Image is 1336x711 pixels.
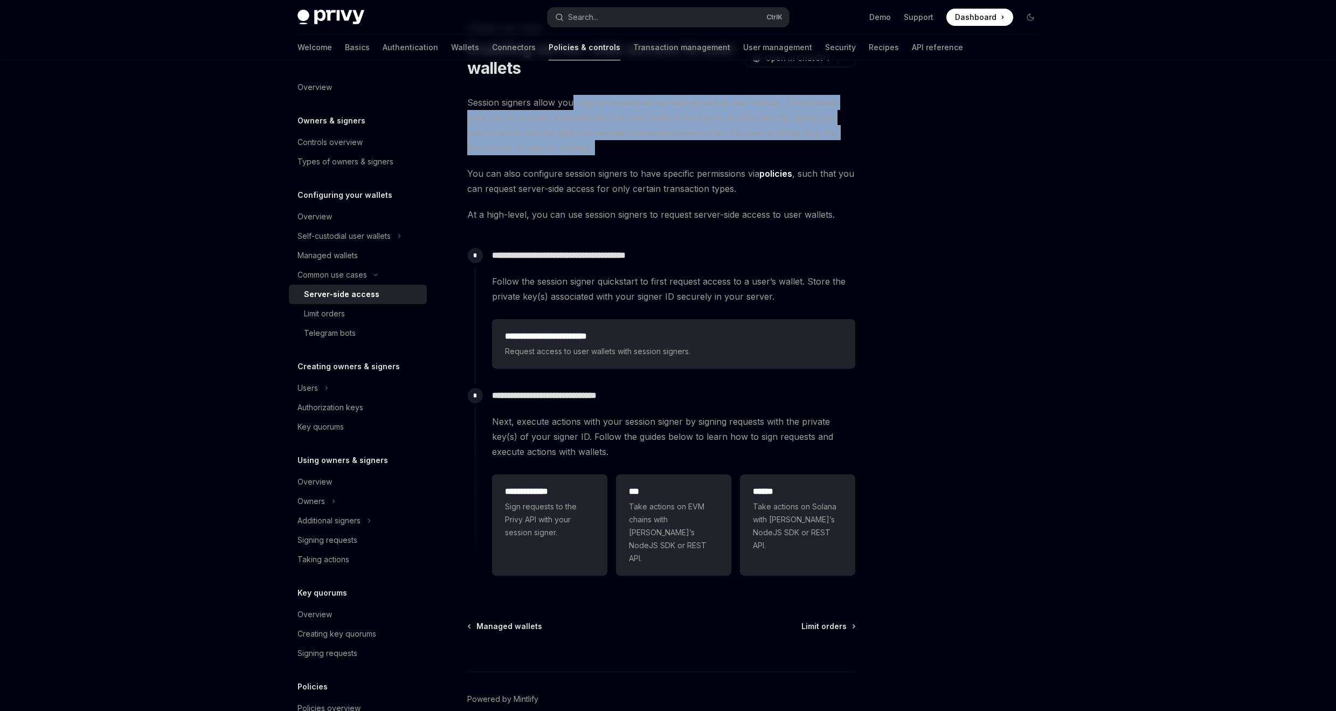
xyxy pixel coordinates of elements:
a: Wallets [451,34,479,60]
div: Taking actions [297,553,349,566]
a: Taking actions [289,550,427,569]
a: ***Take actions on EVM chains with [PERSON_NAME]’s NodeJS SDK or REST API. [616,474,731,576]
div: Self-custodial user wallets [297,230,391,243]
div: Overview [297,608,332,621]
span: Session signers allow your app to request server-side access to user wallets. This enables your a... [467,95,856,155]
a: Welcome [297,34,332,60]
div: Common use cases [297,268,367,281]
h5: Owners & signers [297,114,365,127]
a: Policies & controls [549,34,620,60]
a: Support [904,12,933,23]
span: Sign requests to the Privy API with your session signer. [505,500,594,539]
span: Managed wallets [476,621,542,632]
span: Limit orders [801,621,847,632]
div: Telegram bots [304,327,356,340]
a: User management [743,34,812,60]
a: Managed wallets [289,246,427,265]
a: Key quorums [289,417,427,437]
a: Security [825,34,856,60]
a: Dashboard [946,9,1013,26]
a: Overview [289,472,427,492]
span: At a high-level, you can use session signers to request server-side access to user wallets. [467,207,856,222]
a: Overview [289,78,427,97]
a: Telegram bots [289,323,427,343]
div: Search... [568,11,598,24]
div: Users [297,382,318,395]
h5: Using owners & signers [297,454,388,467]
div: Controls overview [297,136,363,149]
a: Transaction management [633,34,730,60]
div: Managed wallets [297,249,358,262]
div: Overview [297,81,332,94]
div: Key quorums [297,420,344,433]
div: Owners [297,495,325,508]
div: Signing requests [297,534,357,547]
a: Overview [289,605,427,624]
a: Basics [345,34,370,60]
h5: Policies [297,680,328,693]
button: Open search [548,8,789,27]
a: policies [759,168,792,180]
a: Controls overview [289,133,427,152]
div: Authorization keys [297,401,363,414]
div: Types of owners & signers [297,155,393,168]
button: Toggle Users section [289,378,427,398]
span: Take actions on EVM chains with [PERSON_NAME]’s NodeJS SDK or REST API. [629,500,718,565]
div: Server-side access [304,288,379,301]
a: Authentication [383,34,438,60]
div: Overview [297,475,332,488]
span: Take actions on Solana with [PERSON_NAME]’s NodeJS SDK or REST API. [753,500,842,552]
a: **** **** ***Sign requests to the Privy API with your session signer. [492,474,607,576]
h5: Configuring your wallets [297,189,392,202]
div: Limit orders [304,307,345,320]
a: Signing requests [289,530,427,550]
h5: Creating owners & signers [297,360,400,373]
div: Additional signers [297,514,361,527]
a: Limit orders [289,304,427,323]
span: Follow the session signer quickstart to first request access to a user’s wallet. Store the privat... [492,274,855,304]
div: Creating key quorums [297,627,376,640]
span: You can also configure session signers to have specific permissions via , such that you can reque... [467,166,856,196]
button: Toggle Additional signers section [289,511,427,530]
span: Next, execute actions with your session signer by signing requests with the private key(s) of you... [492,414,855,459]
a: Managed wallets [468,621,542,632]
a: Types of owners & signers [289,152,427,171]
a: Authorization keys [289,398,427,417]
a: Signing requests [289,644,427,663]
button: Toggle Owners section [289,492,427,511]
button: Toggle Self-custodial user wallets section [289,226,427,246]
a: Server-side access [289,285,427,304]
a: Creating key quorums [289,624,427,644]
div: Signing requests [297,647,357,660]
a: Powered by Mintlify [467,694,538,705]
div: Overview [297,210,332,223]
a: Overview [289,207,427,226]
a: Limit orders [801,621,855,632]
a: API reference [912,34,963,60]
span: Ctrl K [766,13,783,22]
a: Connectors [492,34,536,60]
img: dark logo [297,10,364,25]
a: Demo [869,12,891,23]
span: Request access to user wallets with session signers. [505,345,842,358]
h5: Key quorums [297,586,347,599]
a: Recipes [869,34,899,60]
span: Dashboard [955,12,996,23]
button: Toggle Common use cases section [289,265,427,285]
a: **** *Take actions on Solana with [PERSON_NAME]’s NodeJS SDK or REST API. [740,474,855,576]
button: Toggle dark mode [1022,9,1039,26]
